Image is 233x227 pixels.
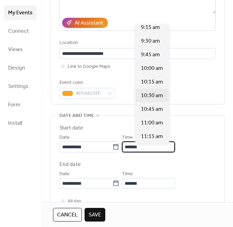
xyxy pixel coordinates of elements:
span: 9:30 am [141,37,160,45]
div: Location [59,39,214,47]
span: Views [8,44,23,55]
span: 11:15 am [141,133,163,141]
span: 9:15 am [141,24,160,32]
div: Event color [59,79,114,87]
div: End date [59,161,81,169]
span: Install [8,118,22,129]
a: Settings [4,79,37,94]
span: #F5A623FF [76,90,104,98]
span: My Events [8,7,33,18]
span: 10:15 am [141,78,163,86]
span: Link to Google Maps [68,63,110,71]
span: 10:45 am [141,105,163,113]
span: 10:00 am [141,64,163,73]
span: Date [59,170,70,178]
a: Install [4,116,37,131]
span: Date [59,134,70,142]
a: My Events [4,5,37,20]
span: Time [122,170,133,178]
span: Connect [8,26,29,37]
span: 9:45 am [141,51,160,59]
div: Start date [59,124,83,132]
span: All day [68,197,81,206]
span: Design [8,63,25,74]
span: Form [8,100,20,110]
span: Date and time [59,112,94,120]
button: Save [85,208,105,222]
div: AI Assistant [75,19,103,27]
span: Save [89,211,101,219]
a: Form [4,97,37,112]
a: Design [4,60,37,75]
span: 11:00 am [141,119,163,127]
button: Cancel [53,208,82,222]
span: 10:30 am [141,92,163,100]
span: Cancel [57,211,78,219]
span: Time [122,134,133,142]
span: Settings [8,81,29,92]
a: Views [4,42,37,57]
a: Connect [4,24,37,39]
button: AI Assistant [62,18,108,28]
